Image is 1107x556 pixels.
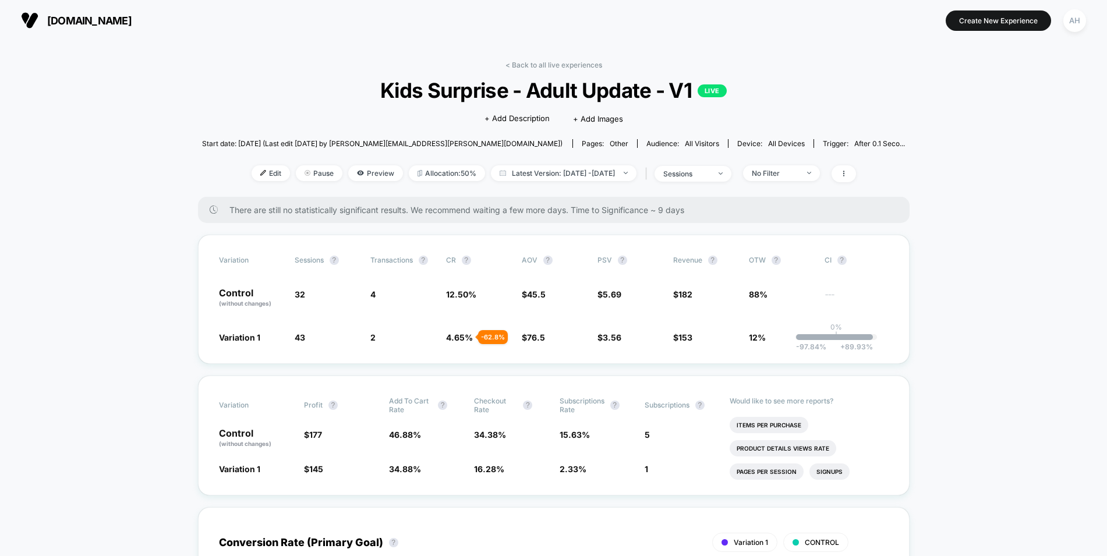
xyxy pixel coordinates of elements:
span: 145 [309,464,323,474]
span: Allocation: 50% [409,165,485,181]
span: Variation 1 [219,332,260,342]
li: Pages Per Session [730,463,804,480]
span: $ [304,464,323,474]
span: | [642,165,655,182]
span: All Visitors [685,139,719,148]
button: ? [438,401,447,410]
button: ? [837,256,847,265]
div: sessions [663,169,710,178]
img: end [624,172,628,174]
span: Latest Version: [DATE] - [DATE] [491,165,636,181]
p: Control [219,428,292,448]
img: end [807,172,811,174]
span: (without changes) [219,300,271,307]
img: rebalance [418,170,422,176]
span: --- [825,291,889,308]
span: Kids Surprise - Adult Update - V1 [237,78,870,102]
div: Audience: [646,139,719,148]
span: -97.84 % [796,342,826,351]
p: | [835,331,837,340]
span: Variation [219,256,283,265]
span: [DOMAIN_NAME] [47,15,132,27]
button: ? [419,256,428,265]
span: 32 [295,289,305,299]
li: Items Per Purchase [730,417,808,433]
span: Pause [296,165,342,181]
li: Product Details Views Rate [730,440,836,456]
span: Revenue [673,256,702,264]
span: AOV [522,256,537,264]
span: all devices [768,139,805,148]
span: 88% [749,289,768,299]
span: Start date: [DATE] (Last edit [DATE] by [PERSON_NAME][EMAIL_ADDRESS][PERSON_NAME][DOMAIN_NAME]) [202,139,563,148]
button: ? [523,401,532,410]
a: < Back to all live experiences [505,61,602,69]
span: (without changes) [219,440,271,447]
span: Profit [304,401,323,409]
div: No Filter [752,169,798,178]
span: $ [673,289,692,299]
span: Transactions [370,256,413,264]
span: 2.33 % [560,464,586,474]
span: $ [522,332,545,342]
span: Variation 1 [219,464,260,474]
span: Edit [252,165,290,181]
button: ? [610,401,620,410]
span: + Add Images [573,114,623,123]
p: 0% [830,323,842,331]
span: Add To Cart Rate [389,396,432,414]
img: Visually logo [21,12,38,29]
button: Create New Experience [946,10,1051,31]
span: + [840,342,845,351]
span: + Add Description [484,113,550,125]
img: calendar [500,170,506,176]
span: other [610,139,628,148]
button: ? [618,256,627,265]
span: CI [825,256,889,265]
span: 1 [645,464,648,474]
span: PSV [597,256,612,264]
span: Preview [348,165,403,181]
span: 43 [295,332,305,342]
span: Subscriptions [645,401,689,409]
button: ? [695,401,705,410]
span: 5.69 [603,289,621,299]
span: $ [673,332,692,342]
p: LIVE [698,84,727,97]
button: ? [462,256,471,265]
span: 45.5 [527,289,546,299]
img: end [719,172,723,175]
button: ? [772,256,781,265]
li: Signups [809,463,850,480]
img: edit [260,170,266,176]
span: CR [446,256,456,264]
div: - 62.8 % [478,330,508,344]
p: Control [219,288,283,308]
span: $ [522,289,546,299]
span: 5 [645,430,650,440]
span: 46.88 % [389,430,421,440]
span: Variation [219,396,283,414]
button: ? [328,401,338,410]
span: 12.50 % [446,289,476,299]
span: 4 [370,289,376,299]
span: 16.28 % [474,464,504,474]
span: Subscriptions Rate [560,396,604,414]
div: Pages: [582,139,628,148]
button: ? [543,256,553,265]
span: 34.88 % [389,464,421,474]
span: 34.38 % [474,430,506,440]
span: $ [597,289,621,299]
button: AH [1060,9,1090,33]
span: 177 [309,430,322,440]
div: AH [1063,9,1086,32]
span: Checkout Rate [474,396,517,414]
span: $ [304,430,322,440]
span: $ [597,332,621,342]
span: Variation 1 [734,538,768,547]
span: 15.63 % [560,430,590,440]
span: 89.93 % [834,342,873,351]
span: There are still no statistically significant results. We recommend waiting a few more days . Time... [229,205,886,215]
div: Trigger: [823,139,905,148]
span: 153 [678,332,692,342]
